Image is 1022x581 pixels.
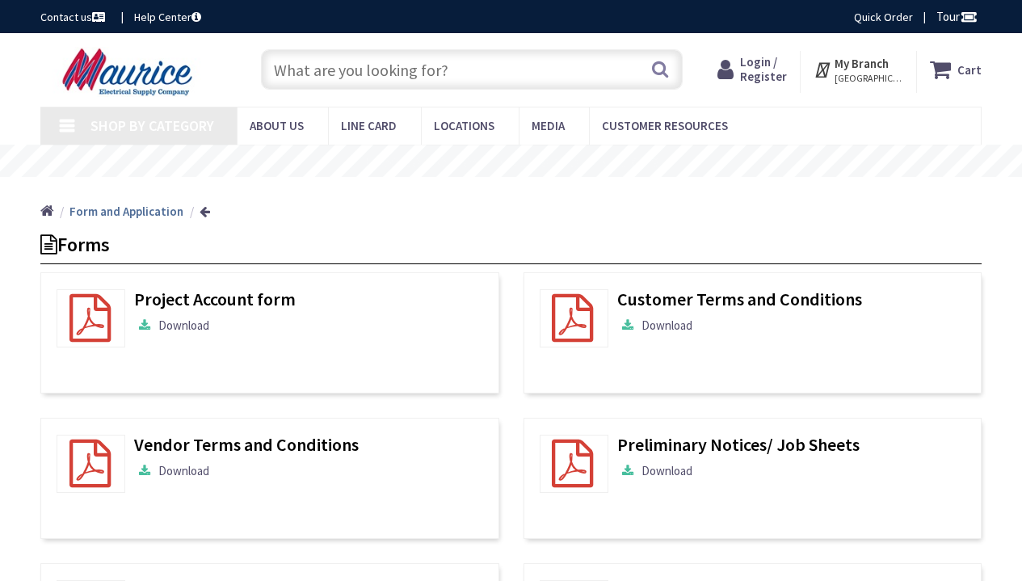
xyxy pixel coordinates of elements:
[261,49,683,90] input: What are you looking for?
[250,118,304,133] span: About us
[40,234,982,264] h3: Forms
[930,55,982,84] a: Cart
[854,9,913,25] a: Quick Order
[617,289,969,309] h4: Customer Terms and Conditions
[364,153,659,171] rs-layer: Free Same Day Pickup at 15 Locations
[134,317,209,334] a: Download
[617,462,692,479] a: Download
[532,118,565,133] span: Media
[835,72,903,85] span: [GEOGRAPHIC_DATA], [GEOGRAPHIC_DATA]
[602,118,728,133] span: Customer Resources
[814,55,903,84] div: My Branch [GEOGRAPHIC_DATA], [GEOGRAPHIC_DATA]
[434,118,494,133] span: Locations
[617,435,969,454] h4: Preliminary Notices/ Job Sheets
[740,54,787,84] span: Login / Register
[40,47,219,97] img: Maurice Electrical Supply Company
[134,435,486,454] h4: Vendor Terms and Conditions
[341,118,397,133] span: Line Card
[90,116,214,135] span: Shop By Category
[717,55,787,84] a: Login / Register
[134,9,201,25] a: Help Center
[40,9,108,25] a: Contact us
[936,9,978,24] span: Tour
[957,55,982,84] strong: Cart
[617,317,692,334] a: Download
[134,289,486,309] h4: Project Account form
[134,462,209,479] a: Download
[835,56,889,71] strong: My Branch
[69,204,183,219] strong: Form and Application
